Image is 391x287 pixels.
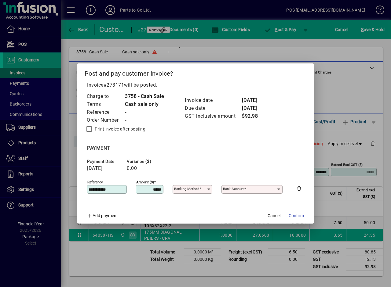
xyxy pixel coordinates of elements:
td: Due date [185,104,242,112]
td: Charge to [86,92,125,100]
h2: Post and pay customer invoice? [77,63,314,81]
td: Invoice date [185,96,242,104]
mat-label: Bank Account [223,187,245,191]
mat-label: Amount ($) [136,180,154,184]
td: Order Number [86,116,125,124]
td: [DATE] [242,96,266,104]
mat-label: Reference [87,180,103,184]
label: Print invoice after posting [93,126,145,132]
td: Cash sale only [125,100,164,108]
button: Confirm [286,210,306,221]
span: Payment date [87,159,124,164]
td: [DATE] [242,104,266,112]
span: Variance ($) [127,159,163,164]
td: GST inclusive amount [185,112,242,120]
span: 0.00 [127,166,137,171]
span: [DATE] [87,166,102,171]
td: 3758 - Cash Sale [125,92,164,100]
span: Confirm [289,213,304,219]
p: Invoice will be posted . [85,81,306,89]
button: Cancel [264,210,284,221]
td: - [125,116,164,124]
td: - [125,108,164,116]
td: $92.98 [242,112,266,120]
td: Reference [86,108,125,116]
mat-label: Banking method [174,187,199,191]
span: #273171 [104,82,124,88]
span: Payment [87,145,110,151]
button: Add payment [85,210,120,221]
span: Add payment [93,213,118,218]
span: Cancel [268,213,280,219]
td: Terms [86,100,125,108]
